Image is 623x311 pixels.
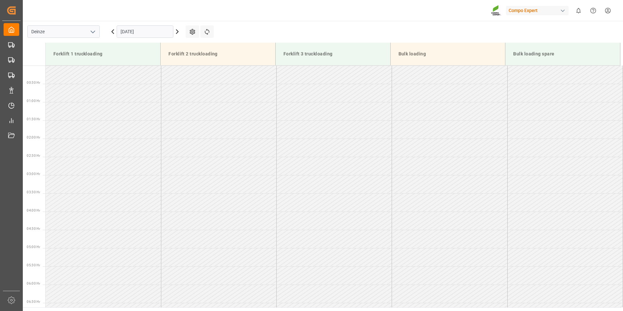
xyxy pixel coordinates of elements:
[27,25,100,38] input: Type to search/select
[396,48,500,60] div: Bulk loading
[281,48,385,60] div: Forklift 3 truckloading
[506,4,571,17] button: Compo Expert
[506,6,569,15] div: Compo Expert
[27,227,40,230] span: 04:30 Hr
[27,99,40,103] span: 01:00 Hr
[88,27,97,37] button: open menu
[27,190,40,194] span: 03:30 Hr
[27,300,40,304] span: 06:30 Hr
[27,263,40,267] span: 05:30 Hr
[571,3,586,18] button: show 0 new notifications
[27,81,40,84] span: 00:30 Hr
[491,5,501,16] img: Screenshot%202023-09-29%20at%2010.02.21.png_1712312052.png
[27,117,40,121] span: 01:30 Hr
[27,282,40,285] span: 06:00 Hr
[511,48,615,60] div: Bulk loading spare
[166,48,270,60] div: Forklift 2 truckloading
[586,3,601,18] button: Help Center
[27,154,40,157] span: 02:30 Hr
[27,209,40,212] span: 04:00 Hr
[117,25,173,38] input: DD.MM.YYYY
[27,136,40,139] span: 02:00 Hr
[27,245,40,249] span: 05:00 Hr
[51,48,155,60] div: Forklift 1 truckloading
[27,172,40,176] span: 03:00 Hr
